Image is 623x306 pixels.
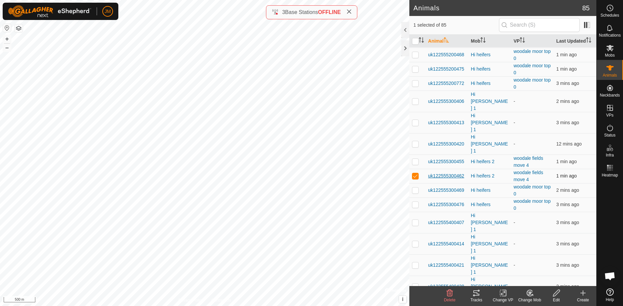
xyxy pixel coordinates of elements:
span: uk122555300420 [428,141,464,148]
a: woodale moor top 0 [514,63,551,75]
span: Animals [603,73,617,77]
span: Base Stations [285,9,318,15]
span: 9 Sept 2025, 4:36 pm [556,66,577,72]
span: 9 Sept 2025, 4:36 pm [556,173,577,178]
th: Mob [468,35,511,48]
a: woodale moor top 0 [514,184,551,196]
span: Infra [606,153,614,157]
div: Hi heifers [471,187,508,194]
app-display-virtual-paddock-transition: - [514,120,515,125]
app-display-virtual-paddock-transition: - [514,284,515,289]
span: 9 Sept 2025, 4:35 pm [556,187,579,193]
th: Last Updated [554,35,596,48]
span: 9 Sept 2025, 4:25 pm [556,141,582,147]
span: uk122555300413 [428,119,464,126]
span: 9 Sept 2025, 4:34 pm [556,262,579,268]
a: woodale fields move 4 [514,155,543,168]
p-sorticon: Activate to sort [419,38,424,44]
span: 9 Sept 2025, 4:34 pm [556,202,579,207]
app-display-virtual-paddock-transition: - [514,99,515,104]
p-sorticon: Activate to sort [444,38,449,44]
a: woodale moor top 0 [514,198,551,211]
div: Create [570,297,596,303]
span: Mobs [605,53,615,57]
span: uk122555200468 [428,51,464,58]
app-display-virtual-paddock-transition: - [514,262,515,268]
div: Edit [543,297,570,303]
span: 3 [282,9,285,15]
th: Animal [425,35,468,48]
div: Tracks [463,297,490,303]
span: uk122555300476 [428,201,464,208]
h2: Animals [413,4,582,12]
div: Hi [PERSON_NAME] 1 [471,255,508,276]
span: uk122555400428 [428,283,464,290]
span: Notifications [599,33,621,37]
div: Hi [PERSON_NAME] 1 [471,233,508,254]
div: Change Mob [516,297,543,303]
span: OFFLINE [318,9,341,15]
span: 9 Sept 2025, 4:34 pm [556,81,579,86]
a: woodale fields move 4 [514,170,543,182]
button: Reset Map [3,24,11,32]
div: Hi heifers 2 [471,158,508,165]
div: Change VP [490,297,516,303]
span: uk122555200475 [428,66,464,73]
p-sorticon: Activate to sort [520,38,525,44]
div: Hi [PERSON_NAME] 1 [471,276,508,297]
span: uk122555300455 [428,158,464,165]
th: VP [511,35,554,48]
app-display-virtual-paddock-transition: - [514,220,515,225]
span: 9 Sept 2025, 4:35 pm [556,99,579,104]
div: Hi [PERSON_NAME] 1 [471,112,508,133]
span: 1 selected of 85 [413,22,499,29]
div: Hi heifers [471,80,508,87]
span: Help [606,298,614,302]
div: Hi heifers [471,66,508,73]
span: Heatmap [602,173,618,177]
div: Hi heifers [471,51,508,58]
span: uk122555300469 [428,187,464,194]
span: uk122555300462 [428,172,464,179]
div: Hi [PERSON_NAME] 1 [471,212,508,233]
span: 9 Sept 2025, 4:36 pm [556,159,577,164]
span: i [402,296,403,302]
span: 9 Sept 2025, 4:35 pm [556,284,579,289]
app-display-virtual-paddock-transition: - [514,141,515,147]
span: Schedules [600,13,619,17]
span: uk122555200772 [428,80,464,87]
span: 9 Sept 2025, 4:34 pm [556,241,579,246]
span: Delete [444,298,456,302]
span: 9 Sept 2025, 4:34 pm [556,120,579,125]
span: Status [604,133,615,137]
span: Neckbands [600,93,620,97]
span: uk122555400421 [428,262,464,269]
span: uk122555400407 [428,219,464,226]
button: Map Layers [15,24,23,32]
div: Open chat [600,266,620,286]
span: JM [105,8,111,15]
div: Hi [PERSON_NAME] 1 [471,91,508,112]
span: uk122555400414 [428,240,464,247]
button: i [399,296,406,303]
button: + [3,35,11,43]
a: woodale moor top 0 [514,49,551,61]
a: Contact Us [211,297,231,303]
div: Hi [PERSON_NAME] 1 [471,134,508,154]
a: Privacy Policy [178,297,203,303]
img: Gallagher Logo [8,5,91,17]
div: Hi heifers 2 [471,172,508,179]
span: 9 Sept 2025, 4:34 pm [556,220,579,225]
p-sorticon: Activate to sort [480,38,486,44]
span: uk122555300406 [428,98,464,105]
a: woodale moor top 0 [514,77,551,90]
button: – [3,44,11,52]
p-sorticon: Activate to sort [586,38,591,44]
span: VPs [606,113,613,117]
a: Help [597,286,623,304]
span: 85 [582,3,590,13]
app-display-virtual-paddock-transition: - [514,241,515,246]
div: Hi heifers [471,201,508,208]
span: 9 Sept 2025, 4:36 pm [556,52,577,57]
input: Search (S) [499,18,580,32]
